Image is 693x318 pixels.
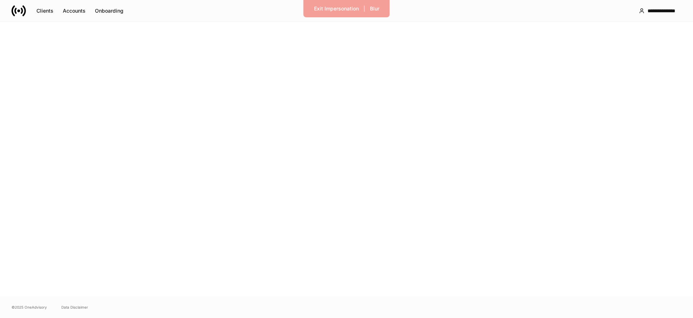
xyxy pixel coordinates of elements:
[32,5,58,17] button: Clients
[12,304,47,310] span: © 2025 OneAdvisory
[370,6,379,11] div: Blur
[314,6,359,11] div: Exit Impersonation
[61,304,88,310] a: Data Disclaimer
[58,5,90,17] button: Accounts
[309,3,363,14] button: Exit Impersonation
[90,5,128,17] button: Onboarding
[95,8,123,13] div: Onboarding
[365,3,384,14] button: Blur
[63,8,86,13] div: Accounts
[36,8,53,13] div: Clients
